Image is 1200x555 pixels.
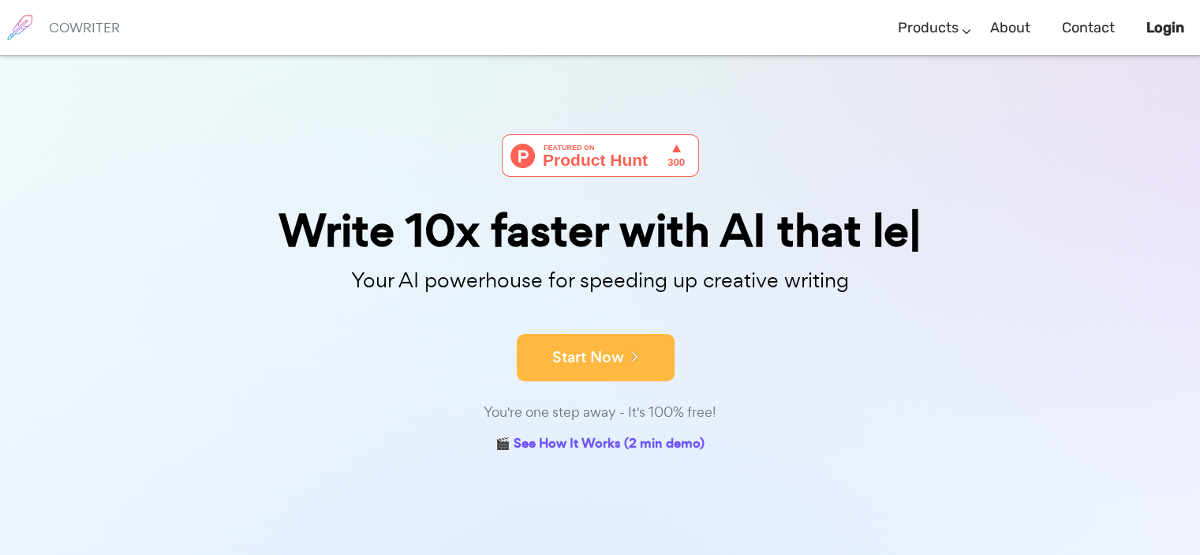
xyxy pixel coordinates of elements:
a: About [990,5,1030,51]
p: Your AI powerhouse for speeding up creative writing [206,264,995,298]
a: Login [1146,5,1184,51]
div: Write 10x faster with AI that le [206,208,995,253]
div: You're one step away - It's 100% free! [206,401,995,424]
h6: COWRITER [49,21,120,35]
a: Contact [1062,5,1115,51]
a: 🎬 See How It Works (2 min demo) [495,433,705,457]
b: Login [1146,19,1184,36]
img: Cowriter - Your AI buddy for speeding up creative writing | Product Hunt [502,134,699,177]
a: Products [898,5,959,51]
button: Start Now [517,334,675,381]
